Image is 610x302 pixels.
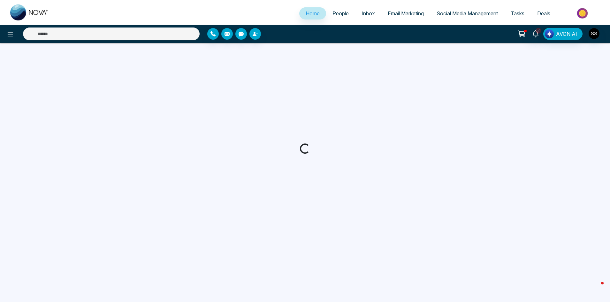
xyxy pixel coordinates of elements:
img: Market-place.gif [560,6,606,20]
a: Home [299,7,326,19]
span: AVON AI [556,30,577,38]
span: Social Media Management [437,10,498,17]
span: Deals [537,10,550,17]
span: Inbox [362,10,375,17]
img: Lead Flow [545,29,554,38]
a: Deals [531,7,557,19]
span: 10+ [536,28,541,34]
img: User Avatar [589,28,599,39]
img: Nova CRM Logo [10,4,49,20]
a: Social Media Management [430,7,504,19]
a: 10+ [528,28,543,39]
span: People [332,10,349,17]
button: AVON AI [543,28,583,40]
a: Email Marketing [381,7,430,19]
iframe: Intercom live chat [588,280,604,296]
span: Tasks [511,10,524,17]
span: Home [306,10,320,17]
a: People [326,7,355,19]
a: Tasks [504,7,531,19]
span: Email Marketing [388,10,424,17]
a: Inbox [355,7,381,19]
